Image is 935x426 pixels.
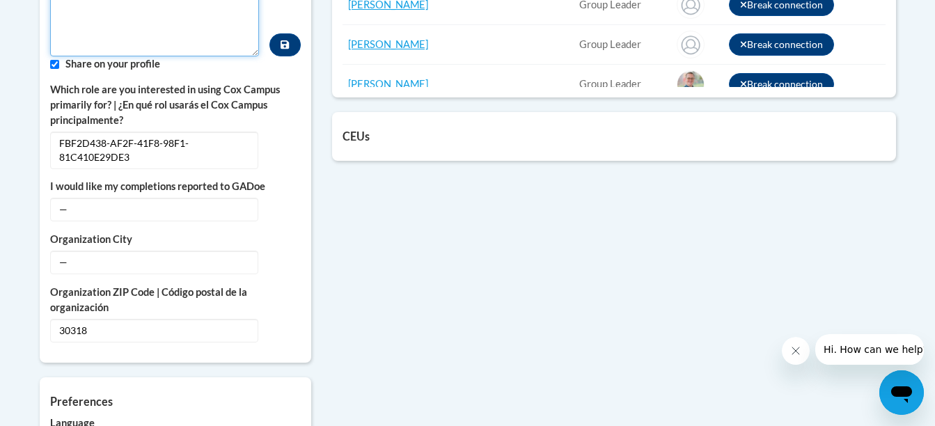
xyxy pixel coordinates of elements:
span: FBF2D438-AF2F-41F8-98F1-81C410E29DE3 [50,132,258,169]
td: connected user for connection YMCA - Chattahoochee [574,25,671,65]
iframe: Message from company [815,334,924,365]
h5: Preferences [50,395,301,408]
iframe: Button to launch messaging window [879,370,924,415]
label: Which role are you interested in using Cox Campus primarily for? | ¿En qué rol usarás el Cox Camp... [50,82,301,128]
label: Organization City [50,232,301,247]
span: — [50,198,258,221]
span: 30318 [50,319,258,342]
h5: CEUs [343,129,886,143]
img: Marlon Kitchen [677,31,705,58]
label: Organization ZIP Code | Código postal de la organización [50,285,301,315]
img: Nathan Thompson [677,70,705,98]
button: Break connection [729,33,835,56]
button: Break connection [729,73,835,95]
span: — [50,251,258,274]
a: [PERSON_NAME] [348,78,428,90]
a: [PERSON_NAME] [348,38,428,50]
span: Hi. How can we help? [8,10,113,21]
iframe: Close message [782,337,810,365]
label: I would like my completions reported to GADoe [50,179,301,194]
label: Share on your profile [65,56,301,72]
td: connected user for connection YMCA - Chattahoochee [574,65,671,104]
